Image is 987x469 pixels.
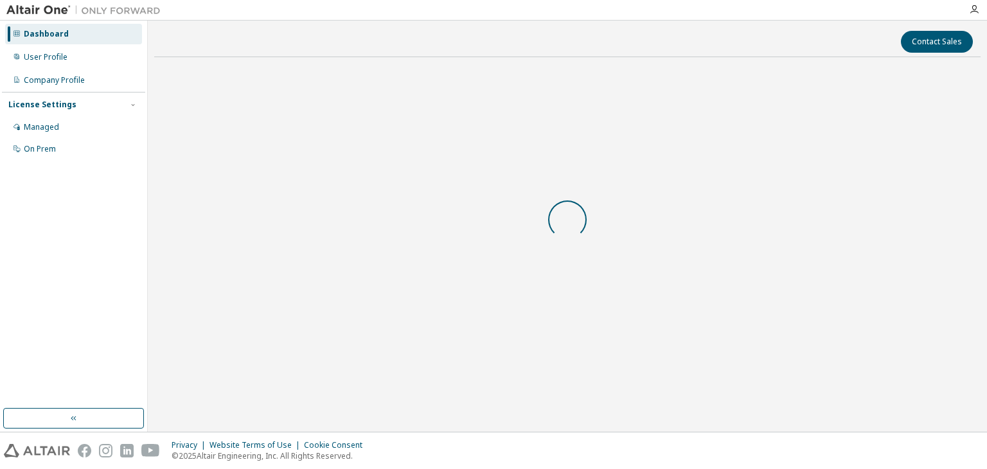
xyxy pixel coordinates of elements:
[901,31,973,53] button: Contact Sales
[209,440,304,450] div: Website Terms of Use
[4,444,70,457] img: altair_logo.svg
[24,144,56,154] div: On Prem
[78,444,91,457] img: facebook.svg
[8,100,76,110] div: License Settings
[24,29,69,39] div: Dashboard
[172,450,370,461] p: © 2025 Altair Engineering, Inc. All Rights Reserved.
[6,4,167,17] img: Altair One
[24,75,85,85] div: Company Profile
[99,444,112,457] img: instagram.svg
[141,444,160,457] img: youtube.svg
[172,440,209,450] div: Privacy
[24,52,67,62] div: User Profile
[120,444,134,457] img: linkedin.svg
[24,122,59,132] div: Managed
[304,440,370,450] div: Cookie Consent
